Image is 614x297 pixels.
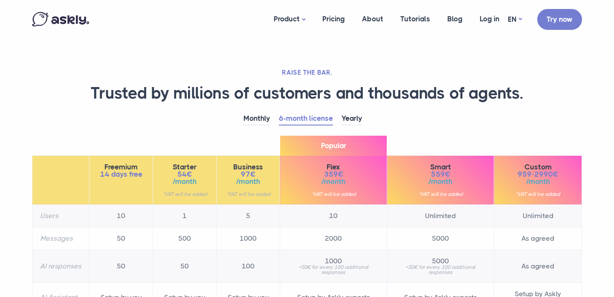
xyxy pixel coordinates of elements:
[265,3,314,36] a: Product
[32,68,582,77] h2: RAISE THE BAR.
[224,192,272,197] small: *VAT will be added
[502,178,574,185] span: /month
[90,227,153,250] td: 50
[217,250,280,282] td: 100
[243,112,270,125] a: Monthly
[32,204,90,227] th: Users
[395,178,486,185] span: /month
[280,227,387,250] td: 2000
[280,204,387,227] td: 10
[494,204,582,227] td: Unlimited
[353,3,392,35] a: About
[224,178,272,185] span: /month
[502,263,574,270] span: As agreed
[224,171,272,178] span: 97€
[342,112,362,125] a: Yearly
[288,171,379,178] span: 359€
[508,13,522,26] a: EN
[395,192,486,197] small: *VAT will be added
[217,227,280,250] td: 1000
[395,265,486,275] small: +50€ for every 100 additional responses
[537,9,582,30] a: Try now
[395,171,486,178] span: 559€
[224,163,272,171] span: Business
[494,227,582,250] td: As agreed
[32,83,582,104] h1: Trusted by millions of customers and thousands of agents.
[395,258,486,265] span: 5000
[153,250,217,282] td: 50
[32,227,90,250] th: Messages
[471,3,508,35] a: Log in
[279,112,333,125] a: 6-month license
[32,12,89,26] img: Askly
[502,163,574,171] span: Custom
[502,171,574,178] span: 959-2990€
[161,171,209,178] span: 54€
[90,204,153,227] td: 10
[314,3,353,35] a: Pricing
[161,163,209,171] span: Starter
[288,192,379,197] small: *VAT will be added
[90,250,153,282] td: 50
[97,171,145,178] span: 14 days free
[288,178,379,185] span: /month
[288,265,379,275] small: +50€ for every 100 additional responses
[395,163,486,171] span: Smart
[439,3,471,35] a: Blog
[97,163,145,171] span: Freemium
[288,258,379,265] span: 1000
[32,250,90,282] th: AI responses
[387,227,494,250] td: 5000
[153,227,217,250] td: 500
[502,192,574,197] small: *VAT will be added
[217,204,280,227] td: 5
[161,192,209,197] small: *VAT will be added
[161,178,209,185] span: /month
[387,204,494,227] td: Unlimited
[153,204,217,227] td: 1
[392,3,439,35] a: Tutorials
[280,136,387,156] span: Popular
[288,163,379,171] span: Flex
